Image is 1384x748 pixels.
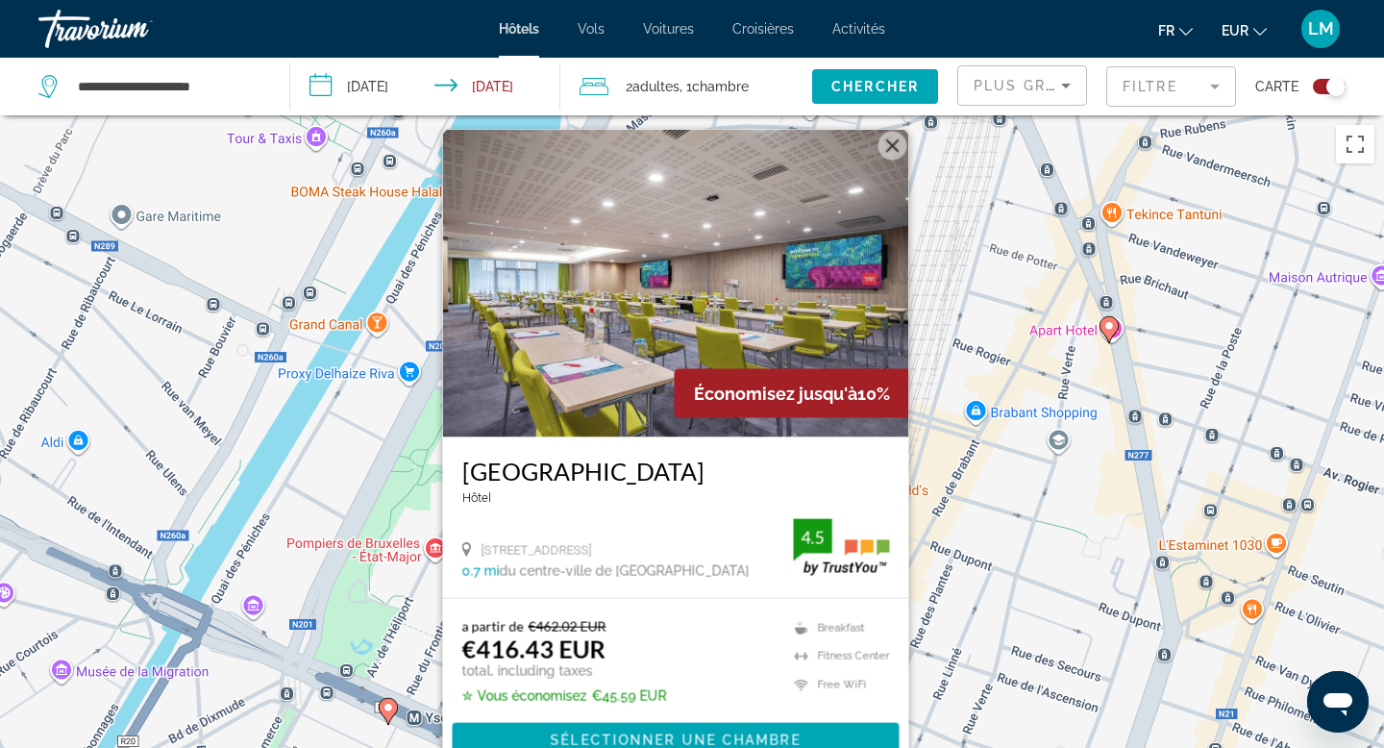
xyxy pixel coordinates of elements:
[785,675,890,694] li: Free WiFi
[1106,65,1236,108] button: Filter
[974,78,1203,93] span: Plus grandes économies
[732,21,794,37] a: Croisières
[462,663,667,679] p: total, including taxes
[443,130,909,437] img: Hotel image
[1255,73,1298,100] span: Carte
[831,79,919,94] span: Chercher
[1222,23,1248,38] span: EUR
[812,69,938,104] button: Chercher
[500,563,750,579] span: du centre-ville de [GEOGRAPHIC_DATA]
[680,73,749,100] span: , 1
[785,618,890,637] li: Breakfast
[453,732,900,746] a: Sélectionner une chambre
[290,58,561,115] button: Check-in date: Dec 5, 2025 Check-out date: Dec 7, 2025
[1158,16,1193,44] button: Change language
[1308,19,1334,38] span: LM
[38,4,231,54] a: Travorium
[694,384,857,404] span: Économisez jusqu'à
[692,79,749,94] span: Chambre
[462,490,890,505] div: null star Hotel
[974,74,1071,97] mat-select: Sort by
[794,526,832,549] div: 4.5
[499,21,539,37] a: Hôtels
[1307,671,1369,733] iframe: Bouton de lancement de la fenêtre de messagerie
[482,543,592,558] span: [STREET_ADDRESS]
[560,58,812,115] button: Travelers: 2 adults, 0 children
[643,21,694,37] a: Voitures
[1298,78,1346,95] button: Toggle map
[632,79,680,94] span: Adultes
[462,457,890,486] a: [GEOGRAPHIC_DATA]
[462,688,667,704] p: €45.59 EUR
[785,647,890,666] li: Fitness Center
[1296,9,1346,49] button: User Menu
[832,21,885,37] a: Activités
[551,733,801,748] span: Sélectionner une chambre
[1222,16,1267,44] button: Change currency
[462,490,491,505] span: Hôtel
[1158,23,1174,38] span: fr
[529,618,606,635] del: €462.02 EUR
[675,369,909,418] div: 10%
[462,618,524,635] span: a partir de
[462,635,605,663] ins: €416.43 EUR
[626,73,680,100] span: 2
[794,519,890,576] img: trustyou-badge.svg
[462,563,500,579] span: 0.7 mi
[462,688,587,704] span: ✮ Vous économisez
[578,21,605,37] a: Vols
[878,132,907,161] button: Fermer
[1336,125,1374,163] button: Passer en plein écran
